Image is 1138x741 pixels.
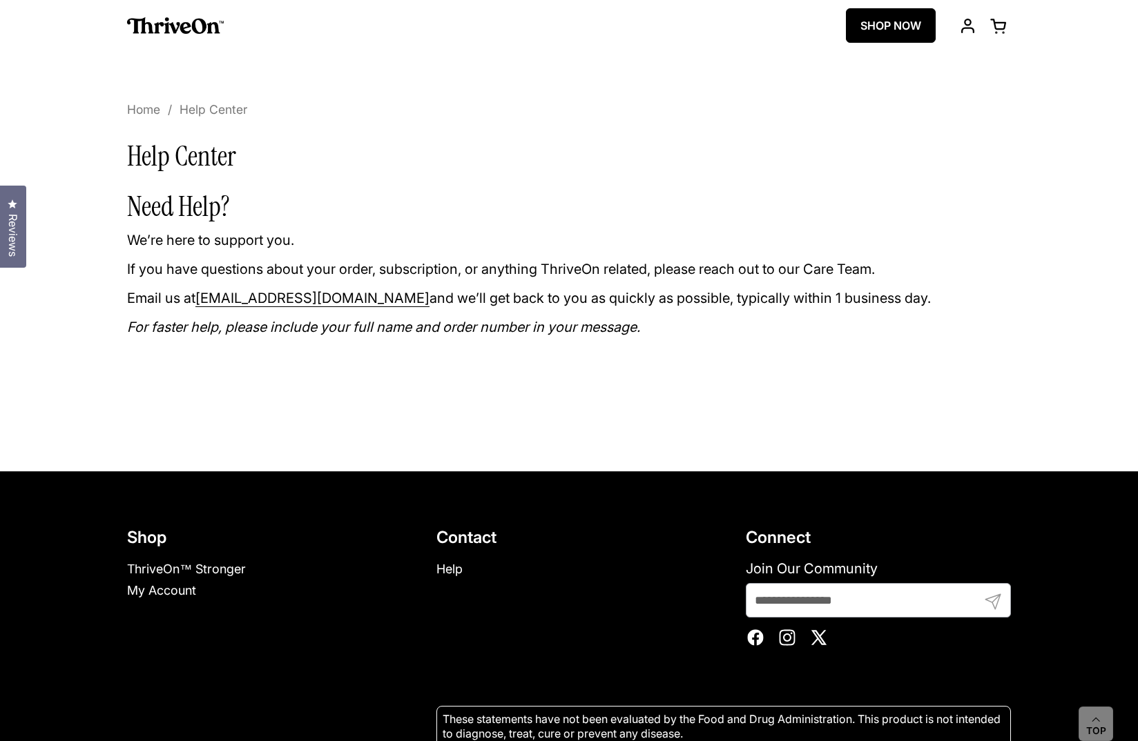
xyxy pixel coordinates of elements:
iframe: Gorgias live chat messenger [1069,676,1124,727]
iframe: Gorgias Help Center [127,336,1011,439]
nav: breadcrumbs [127,103,264,117]
a: ThriveOn™ Stronger [127,562,246,576]
a: Home [127,102,160,117]
p: These statements have not been evaluated by the Food and Drug Administration. This product is not... [443,712,1005,741]
em: For faster help, please include your full name and order number in your message. [127,319,640,335]
h1: Help Center [127,141,1011,171]
span: Top [1086,725,1106,738]
h1: Need Help? [127,192,1011,220]
p: Email us at and we’ll get back to you as quickly as possible, typically within 1 business day. [127,289,1011,307]
button: Submit [976,583,1011,641]
label: Join Our Community [746,560,1011,577]
a: My Account [127,583,196,597]
span: Help Center [180,103,247,117]
h2: Shop [127,527,392,549]
h2: Contact [436,527,702,549]
p: We’re here to support you. [127,231,1011,249]
a: SHOP NOW [846,8,936,43]
a: [EMAIL_ADDRESS][DOMAIN_NAME] [195,290,430,307]
p: If you have questions about your order, subscription, or anything ThriveOn related, please reach ... [127,260,1011,278]
h2: Connect [746,527,1011,549]
span: / [168,103,172,117]
a: Help [436,562,463,576]
span: Home [127,102,160,119]
input: Enter your email [746,583,1011,617]
span: Reviews [3,214,21,257]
